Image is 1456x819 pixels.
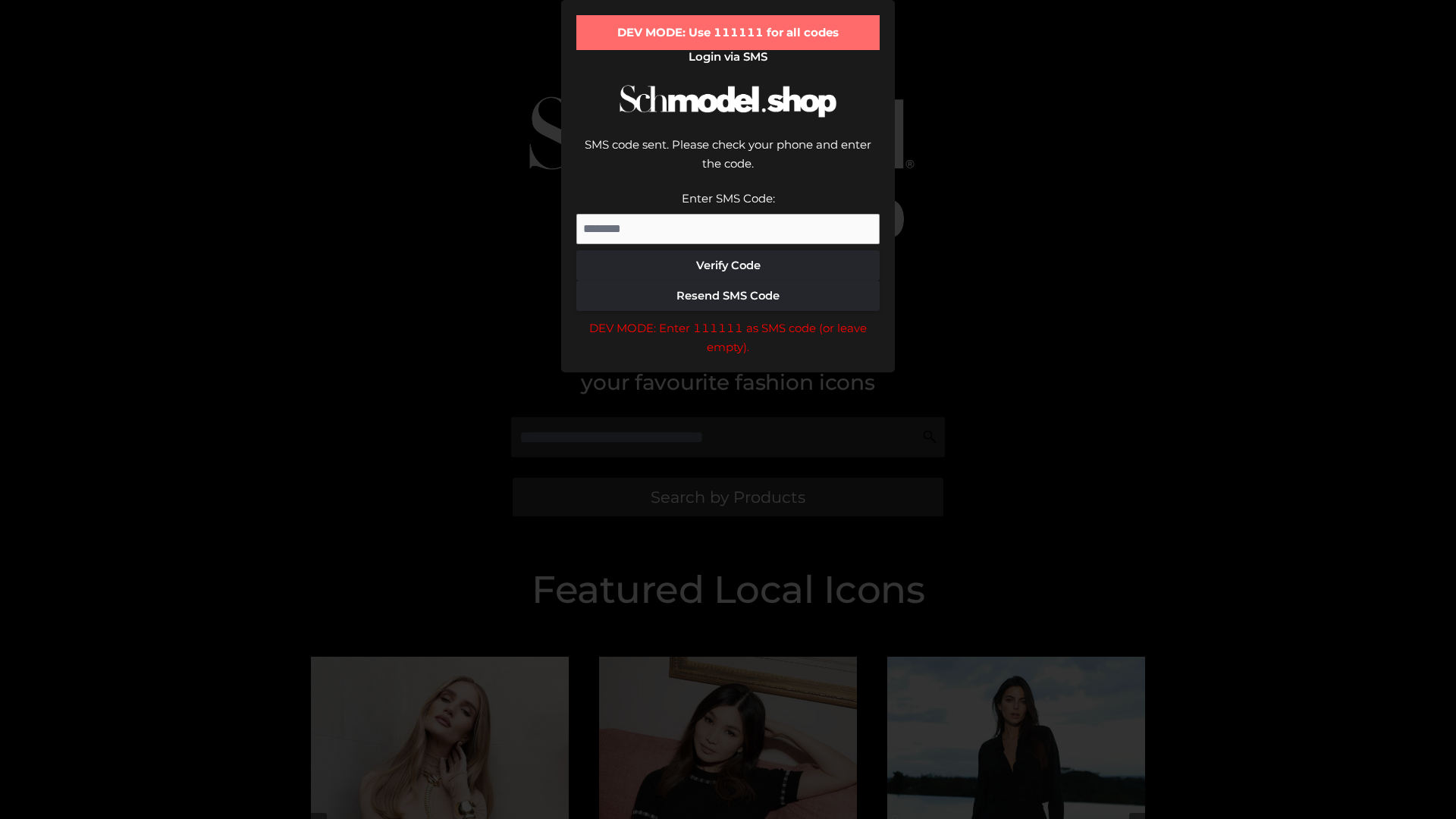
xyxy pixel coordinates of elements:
[576,318,880,357] div: DEV MODE: Enter 111111 as SMS code (or leave empty).
[576,250,880,281] button: Verify Code
[682,191,775,206] label: Enter SMS Code:
[576,15,880,50] div: DEV MODE: Use 111111 for all codes
[576,281,880,311] button: Resend SMS Code
[576,135,880,189] div: SMS code sent. Please check your phone and enter the code.
[576,50,880,64] h2: Login via SMS
[614,71,842,131] img: Schmodel Logo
